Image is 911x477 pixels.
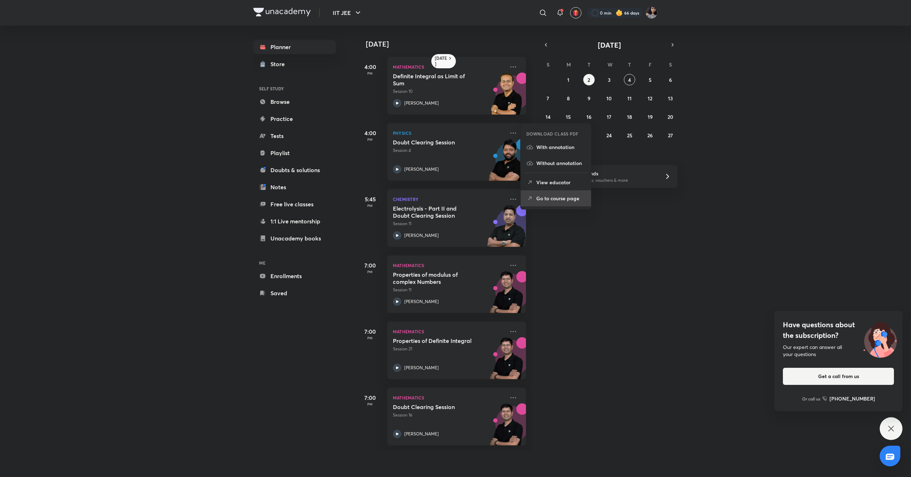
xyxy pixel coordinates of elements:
abbr: September 1, 2025 [567,76,569,83]
button: September 17, 2025 [604,111,615,122]
abbr: Monday [567,61,571,68]
p: Or call us [802,396,820,402]
button: September 19, 2025 [644,111,656,122]
a: Planner [253,40,336,54]
abbr: Friday [649,61,652,68]
p: [PERSON_NAME] [404,166,439,173]
a: Free live classes [253,197,336,211]
abbr: September 27, 2025 [668,132,673,139]
a: Browse [253,95,336,109]
abbr: September 4, 2025 [628,76,631,83]
p: Mathematics [393,327,505,336]
h6: Refer friends [568,170,656,177]
button: September 16, 2025 [583,111,595,122]
button: September 10, 2025 [604,92,615,104]
abbr: September 24, 2025 [606,132,612,139]
p: Mathematics [393,261,505,270]
abbr: September 16, 2025 [586,113,591,120]
p: [PERSON_NAME] [404,431,439,437]
p: Session 11 [393,221,505,227]
button: September 7, 2025 [542,92,554,104]
img: unacademy [487,73,526,122]
p: PM [356,402,384,406]
img: Company Logo [253,8,311,16]
abbr: Thursday [628,61,631,68]
span: [DATE] [598,40,621,50]
abbr: Tuesday [588,61,590,68]
p: Mathematics [393,63,505,71]
a: Enrollments [253,269,336,283]
p: Session 10 [393,88,505,95]
a: Store [253,57,336,71]
p: Session 16 [393,412,505,418]
a: [PHONE_NUMBER] [822,395,875,402]
abbr: September 10, 2025 [606,95,612,102]
button: IIT JEE [328,6,367,20]
h5: Properties of Definite Integral [393,337,481,344]
h5: 7:00 [356,393,384,402]
h5: Doubt Clearing Session [393,139,481,146]
img: unacademy [487,337,526,386]
a: Unacademy books [253,231,336,245]
h4: [DATE] [366,40,533,48]
a: Saved [253,286,336,300]
p: View educator [536,179,585,186]
p: PM [356,203,384,208]
p: Physics [393,129,505,137]
abbr: September 12, 2025 [648,95,652,102]
div: Store [270,60,289,68]
button: [DATE] [551,40,668,50]
h5: 7:00 [356,327,384,336]
abbr: September 11, 2025 [627,95,632,102]
abbr: September 6, 2025 [669,76,672,83]
p: Win a laptop, vouchers & more [568,177,656,184]
button: September 13, 2025 [665,92,676,104]
p: PM [356,71,384,75]
abbr: September 7, 2025 [547,95,549,102]
p: [PERSON_NAME] [404,298,439,305]
a: Practice [253,112,336,126]
button: September 1, 2025 [563,74,574,85]
button: September 18, 2025 [624,111,635,122]
button: September 27, 2025 [665,129,676,141]
div: Our expert can answer all your questions [783,344,894,358]
button: September 24, 2025 [604,129,615,141]
p: PM [356,137,384,142]
button: September 6, 2025 [665,74,676,85]
p: Chemistry [393,195,505,203]
button: September 2, 2025 [583,74,595,85]
p: [PERSON_NAME] [404,100,439,106]
img: streak [616,9,623,16]
abbr: September 15, 2025 [566,113,571,120]
a: Doubts & solutions [253,163,336,177]
h5: Definite Integral as Limit of Sum [393,73,481,87]
abbr: Wednesday [607,61,612,68]
abbr: Sunday [547,61,549,68]
p: Session 11 [393,287,505,293]
h4: Have questions about the subscription? [783,319,894,341]
p: [PERSON_NAME] [404,232,439,239]
button: Get a call from us [783,368,894,385]
p: Mathematics [393,393,505,402]
img: unacademy [487,271,526,320]
button: September 5, 2025 [644,74,656,85]
h6: [DATE] [435,55,447,67]
a: Tests [253,129,336,143]
button: September 12, 2025 [644,92,656,104]
p: With annotation [536,143,585,151]
a: Company Logo [253,8,311,18]
h5: 4:00 [356,63,384,71]
button: September 25, 2025 [624,129,635,141]
abbr: September 20, 2025 [668,113,673,120]
img: unacademy [487,205,526,254]
button: September 15, 2025 [563,111,574,122]
a: 1:1 Live mentorship [253,214,336,228]
p: [PERSON_NAME] [404,365,439,371]
a: Notes [253,180,336,194]
p: Session 21 [393,346,505,352]
p: Session 4 [393,147,505,154]
img: unacademy [487,139,526,188]
h5: 4:00 [356,129,384,137]
button: September 3, 2025 [604,74,615,85]
p: Go to course page [536,195,585,202]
